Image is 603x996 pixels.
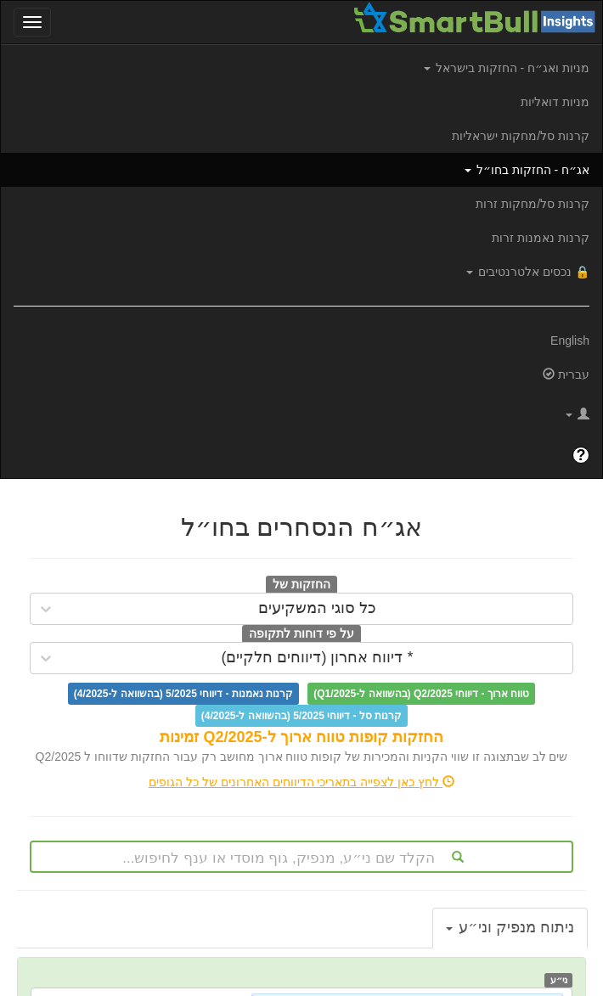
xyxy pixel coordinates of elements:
[432,908,588,948] a: ניתוח מנפיק וני״ע
[1,119,602,153] a: קרנות סל/מחקות ישראליות
[1,324,602,357] a: English
[352,1,602,35] img: Smartbull
[30,513,573,541] h2: אג״ח הנסחרים בחו״ל
[1,187,602,221] a: קרנות סל/מחקות זרות
[544,973,572,988] span: ני״ע
[1,51,602,85] a: מניות ואג״ח - החזקות בישראל
[1,438,602,472] a: ?
[1,153,602,187] a: אג״ח - החזקות בחו״ל
[1,221,602,255] a: קרנות נאמנות זרות
[195,705,408,727] span: קרנות סל - דיווחי 5/2025 (בהשוואה ל-4/2025)
[266,576,337,594] span: החזקות של
[242,625,360,644] span: על פי דוחות לתקופה
[17,774,586,791] div: לחץ כאן לצפייה בתאריכי הדיווחים האחרונים של כל הגופים
[307,683,535,705] span: טווח ארוך - דיווחי Q2/2025 (בהשוואה ל-Q1/2025)
[30,748,573,765] div: שים לב שבתצוגה זו שווי הקניות והמכירות של קופות טווח ארוך מחושב רק עבור החזקות שדווחו ל Q2/2025
[31,842,572,871] div: הקלד שם ני״ע, מנפיק, גוף מוסדי או ענף לחיפוש...
[1,85,602,119] a: מניות דואליות
[258,600,376,617] div: כל סוגי המשקיעים
[577,447,586,464] span: ?
[30,727,573,749] div: החזקות קופות טווח ארוך ל-Q2/2025 זמינות
[1,255,602,289] a: 🔒 נכסים אלטרנטיבים
[68,683,299,705] span: קרנות נאמנות - דיווחי 5/2025 (בהשוואה ל-4/2025)
[222,650,414,667] div: * דיווח אחרון (דיווחים חלקיים)
[1,357,602,391] a: עברית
